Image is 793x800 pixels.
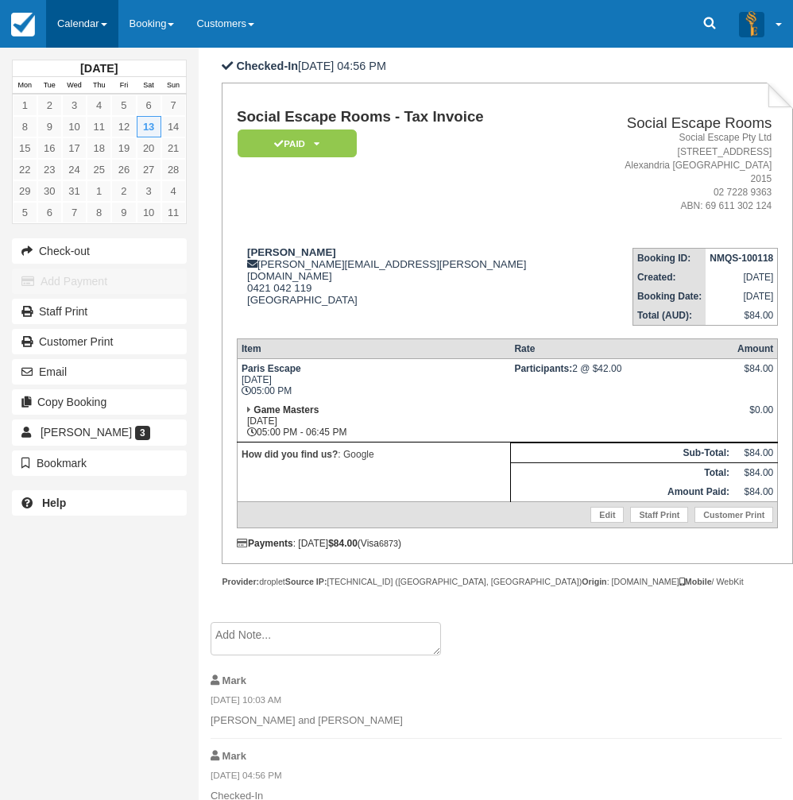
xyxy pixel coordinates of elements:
[242,446,506,462] p: : Google
[37,202,62,223] a: 6
[238,129,357,157] em: Paid
[242,449,338,460] strong: How did you find us?
[161,202,186,223] a: 11
[37,159,62,180] a: 23
[62,202,87,223] a: 7
[328,538,358,549] strong: $84.00
[247,246,336,258] strong: [PERSON_NAME]
[37,180,62,202] a: 30
[161,77,186,95] th: Sun
[111,159,136,180] a: 26
[11,13,35,37] img: checkfront-main-nav-mini-logo.png
[87,116,111,137] a: 11
[37,77,62,95] th: Tue
[694,507,773,523] a: Customer Print
[42,497,66,509] b: Help
[582,577,606,586] strong: Origin
[62,77,87,95] th: Wed
[111,202,136,223] a: 9
[13,159,37,180] a: 22
[379,539,398,548] small: 6873
[222,577,259,586] strong: Provider:
[62,95,87,116] a: 3
[222,58,793,75] p: [DATE] 04:56 PM
[590,507,624,523] a: Edit
[242,363,301,374] strong: Paris Escape
[13,137,37,159] a: 15
[706,268,778,287] td: [DATE]
[13,116,37,137] a: 8
[12,389,187,415] button: Copy Booking
[12,238,187,264] button: Check-out
[12,359,187,385] button: Email
[87,95,111,116] a: 4
[37,116,62,137] a: 9
[137,202,161,223] a: 10
[111,137,136,159] a: 19
[62,180,87,202] a: 31
[237,129,351,158] a: Paid
[87,202,111,223] a: 8
[237,109,598,126] h1: Social Escape Rooms - Tax Invoice
[222,674,246,686] strong: Mark
[510,482,733,502] th: Amount Paid:
[137,116,161,137] a: 13
[12,490,187,516] a: Help
[222,576,793,588] div: droplet [TECHNICAL_ID] ([GEOGRAPHIC_DATA], [GEOGRAPHIC_DATA]) : [DOMAIN_NAME] / WebKit
[211,694,782,711] em: [DATE] 10:03 AM
[80,62,118,75] strong: [DATE]
[237,538,778,549] div: : [DATE] (Visa )
[237,246,598,306] div: [PERSON_NAME][EMAIL_ADDRESS][PERSON_NAME][DOMAIN_NAME] 0421 042 119 [GEOGRAPHIC_DATA]
[510,359,733,401] td: 2 @ $42.00
[733,443,778,463] td: $84.00
[12,329,187,354] a: Customer Print
[137,159,161,180] a: 27
[161,137,186,159] a: 21
[630,507,688,523] a: Staff Print
[706,306,778,326] td: $84.00
[87,159,111,180] a: 25
[211,769,782,786] em: [DATE] 04:56 PM
[237,359,510,401] td: [DATE] 05:00 PM
[37,137,62,159] a: 16
[222,750,246,762] strong: Mark
[632,306,706,326] th: Total (AUD):
[13,202,37,223] a: 5
[13,95,37,116] a: 1
[12,299,187,324] a: Staff Print
[285,577,327,586] strong: Source IP:
[87,77,111,95] th: Thu
[632,249,706,269] th: Booking ID:
[12,269,187,294] button: Add Payment
[733,463,778,483] td: $84.00
[137,77,161,95] th: Sat
[37,95,62,116] a: 2
[510,463,733,483] th: Total:
[41,426,132,439] span: [PERSON_NAME]
[237,400,510,443] td: [DATE] 05:00 PM - 06:45 PM
[111,116,136,137] a: 12
[236,60,298,72] b: Checked-In
[605,131,772,213] address: Social Escape Pty Ltd [STREET_ADDRESS] Alexandria [GEOGRAPHIC_DATA] 2015 02 7228 9363 ABN: 69 611...
[87,137,111,159] a: 18
[111,77,136,95] th: Fri
[137,95,161,116] a: 6
[62,137,87,159] a: 17
[13,180,37,202] a: 29
[161,180,186,202] a: 4
[514,363,572,374] strong: Participants
[733,339,778,359] th: Amount
[12,419,187,445] a: [PERSON_NAME] 3
[739,11,764,37] img: A3
[111,180,136,202] a: 2
[632,287,706,306] th: Booking Date:
[710,253,773,264] strong: NMQS-100118
[211,713,782,729] p: [PERSON_NAME] and [PERSON_NAME]
[733,482,778,502] td: $84.00
[237,538,293,549] strong: Payments
[737,363,773,387] div: $84.00
[510,443,733,463] th: Sub-Total:
[161,159,186,180] a: 28
[161,116,186,137] a: 14
[62,159,87,180] a: 24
